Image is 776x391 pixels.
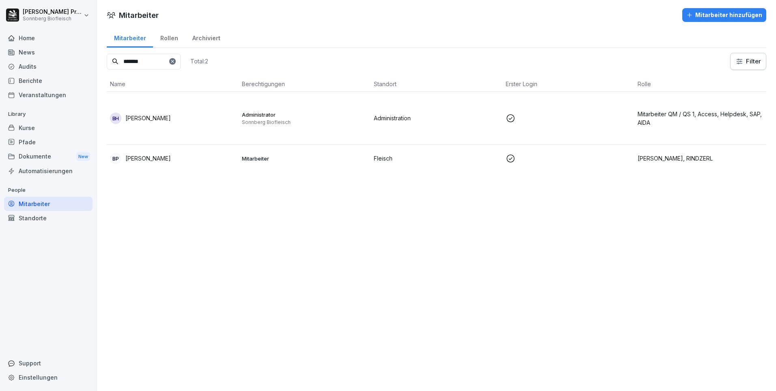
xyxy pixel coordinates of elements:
[374,114,499,122] p: Administration
[4,211,93,225] a: Standorte
[634,76,766,92] th: Rolle
[242,111,367,118] p: Administrator
[125,154,171,163] p: [PERSON_NAME]
[638,154,763,163] p: [PERSON_NAME], RINDZERL
[76,152,90,161] div: New
[4,356,93,370] div: Support
[4,197,93,211] a: Mitarbeiter
[686,11,762,20] div: Mitarbeiter hinzufügen
[4,121,93,135] a: Kurse
[4,108,93,121] p: Library
[4,149,93,164] div: Dokumente
[4,88,93,102] a: Veranstaltungen
[682,8,766,22] button: Mitarbeiter hinzufügen
[107,27,153,48] a: Mitarbeiter
[4,45,93,59] a: News
[638,110,763,127] p: Mitarbeiter QM / QS 1, Access, Helpdesk, SAP, AIDA
[107,76,239,92] th: Name
[185,27,227,48] a: Archiviert
[23,9,82,15] p: [PERSON_NAME] Preßlauer
[4,59,93,74] a: Audits
[4,164,93,178] a: Automatisierungen
[190,57,208,65] p: Total: 2
[735,57,761,65] div: Filter
[242,119,367,126] p: Sonnberg Biofleisch
[4,149,93,164] a: DokumenteNew
[4,31,93,45] a: Home
[125,114,171,122] p: [PERSON_NAME]
[242,155,367,162] p: Mitarbeiter
[4,184,93,197] p: People
[119,10,159,21] h1: Mitarbeiter
[374,154,499,163] p: Fleisch
[153,27,185,48] a: Rollen
[110,113,121,124] div: BH
[239,76,371,92] th: Berechtigungen
[502,76,634,92] th: Erster Login
[731,53,766,70] button: Filter
[4,74,93,88] a: Berichte
[4,135,93,149] a: Pfade
[371,76,502,92] th: Standort
[4,370,93,384] a: Einstellungen
[23,16,82,22] p: Sonnberg Biofleisch
[110,153,121,164] div: BP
